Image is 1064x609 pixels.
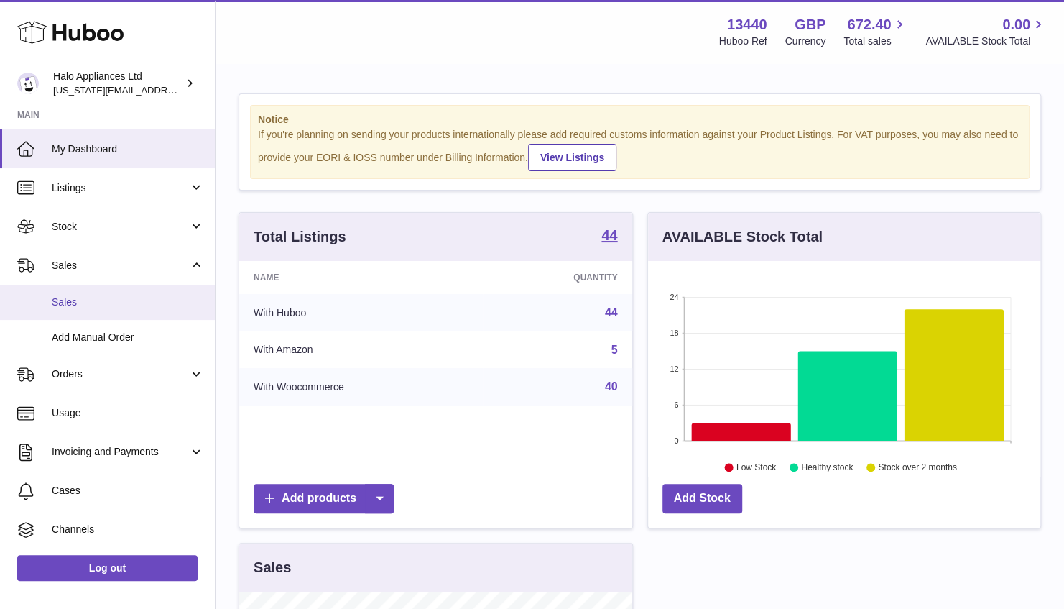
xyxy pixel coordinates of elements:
[52,142,204,156] span: My Dashboard
[254,558,291,577] h3: Sales
[674,400,678,409] text: 6
[601,228,617,245] a: 44
[670,293,678,301] text: 24
[52,367,189,381] span: Orders
[239,331,483,369] td: With Amazon
[52,220,189,234] span: Stock
[53,84,341,96] span: [US_STATE][EMAIL_ADDRESS][PERSON_NAME][DOMAIN_NAME]
[528,144,616,171] a: View Listings
[736,462,776,472] text: Low Stock
[254,227,346,247] h3: Total Listings
[925,35,1047,48] span: AVAILABLE Stock Total
[52,406,204,420] span: Usage
[1002,15,1030,35] span: 0.00
[719,35,767,48] div: Huboo Ref
[483,261,632,294] th: Quantity
[605,306,618,319] a: 44
[17,555,198,581] a: Log out
[611,344,618,356] a: 5
[847,15,891,35] span: 672.40
[52,259,189,273] span: Sales
[662,484,742,513] a: Add Stock
[258,128,1022,171] div: If you're planning on sending your products internationally please add required customs informati...
[239,261,483,294] th: Name
[53,70,182,97] div: Halo Appliances Ltd
[601,228,617,242] strong: 44
[258,113,1022,127] strong: Notice
[239,294,483,331] td: With Huboo
[878,462,956,472] text: Stock over 2 months
[17,73,39,94] img: georgia.hennessy@haloappliances.com
[254,484,394,513] a: Add products
[785,35,826,48] div: Currency
[795,15,825,35] strong: GBP
[843,15,907,48] a: 672.40 Total sales
[52,296,204,309] span: Sales
[605,380,618,393] a: 40
[801,462,853,472] text: Healthy stock
[52,484,204,498] span: Cases
[52,331,204,344] span: Add Manual Order
[52,445,189,459] span: Invoicing and Payments
[670,365,678,373] text: 12
[239,368,483,406] td: With Woocommerce
[52,523,204,536] span: Channels
[670,329,678,337] text: 18
[727,15,767,35] strong: 13440
[662,227,823,247] h3: AVAILABLE Stock Total
[674,436,678,445] text: 0
[843,35,907,48] span: Total sales
[52,181,189,195] span: Listings
[925,15,1047,48] a: 0.00 AVAILABLE Stock Total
